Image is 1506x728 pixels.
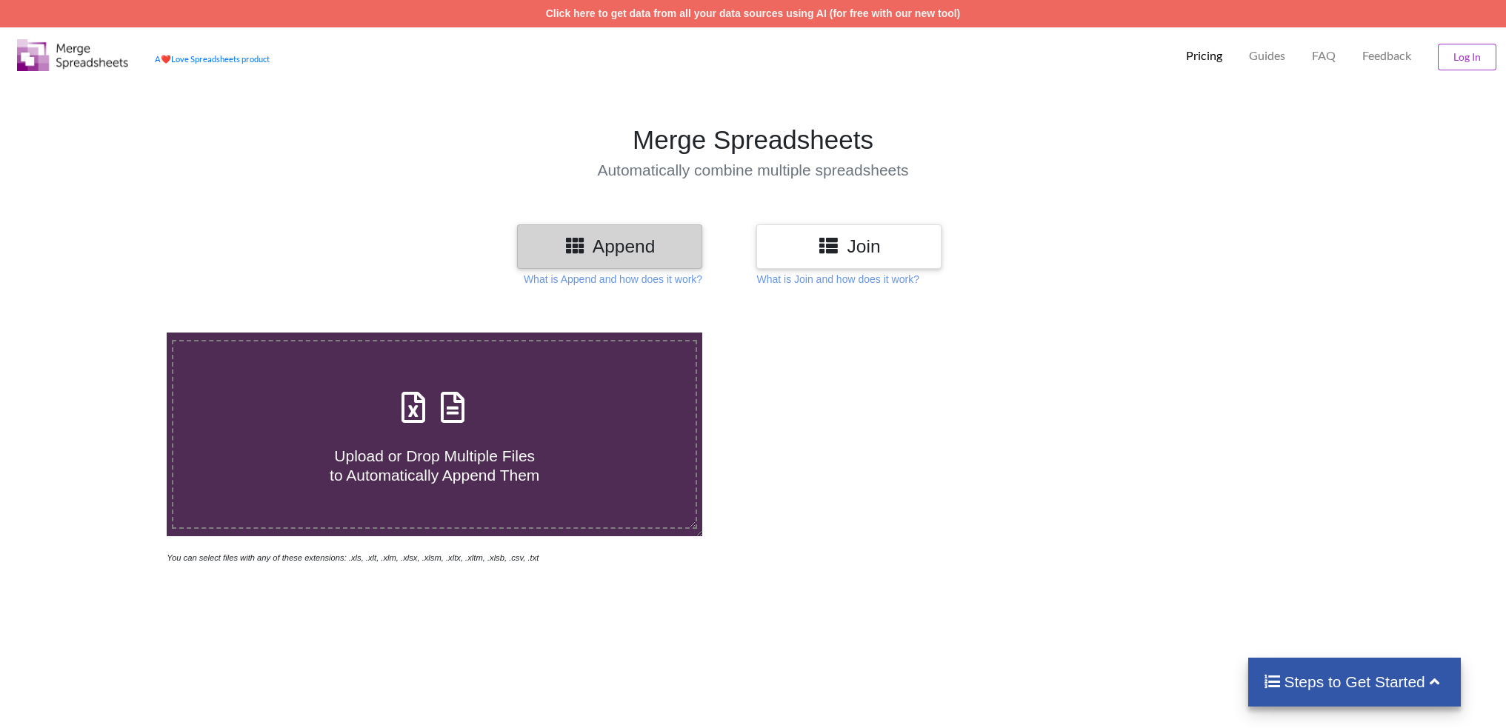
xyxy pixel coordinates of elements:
p: Pricing [1186,48,1222,64]
p: Guides [1249,48,1285,64]
img: Logo.png [17,39,128,71]
h3: Append [528,236,691,257]
a: Click here to get data from all your data sources using AI (for free with our new tool) [546,7,961,19]
p: What is Join and how does it work? [756,272,919,287]
a: AheartLove Spreadsheets product [155,54,270,64]
p: What is Append and how does it work? [524,272,702,287]
span: heart [161,54,171,64]
span: Upload or Drop Multiple Files to Automatically Append Them [330,447,539,483]
h3: Join [767,236,930,257]
p: FAQ [1312,48,1336,64]
i: You can select files with any of these extensions: .xls, .xlt, .xlm, .xlsx, .xlsm, .xltx, .xltm, ... [167,553,539,562]
span: Feedback [1362,50,1411,61]
h4: Steps to Get Started [1263,672,1446,691]
button: Log In [1438,44,1496,70]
